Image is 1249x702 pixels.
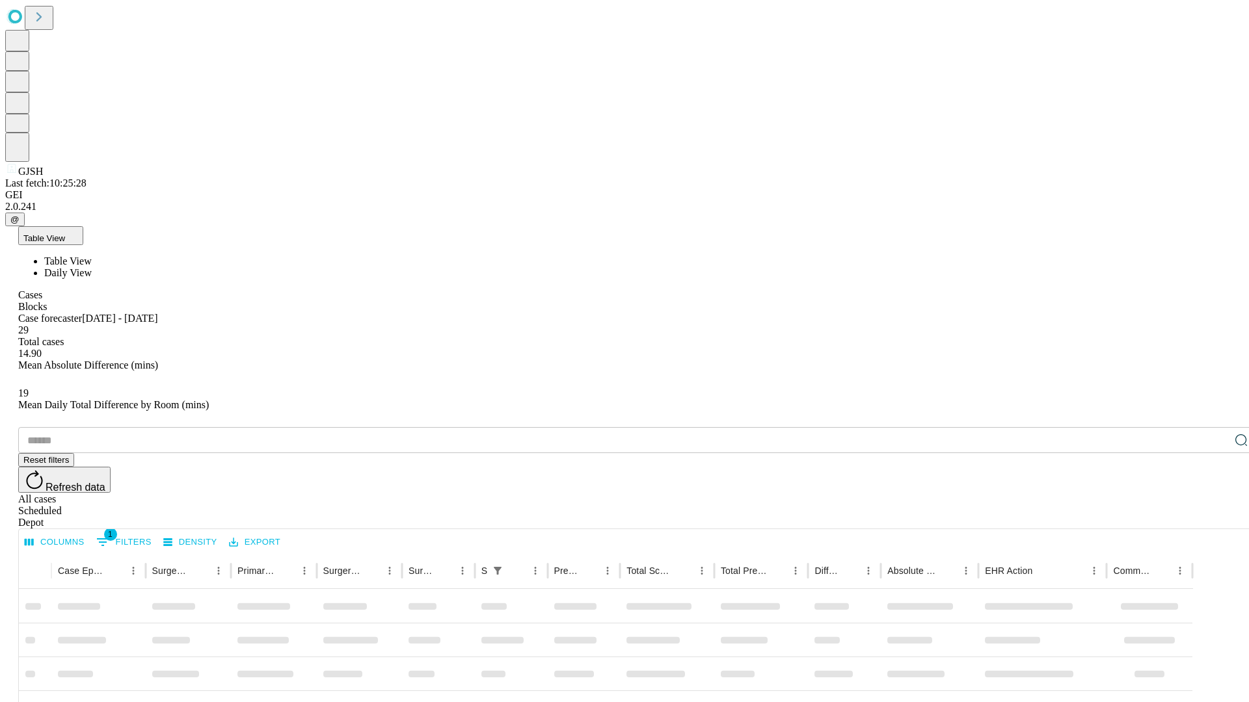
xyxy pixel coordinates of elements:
[18,313,82,324] span: Case forecaster
[18,166,43,177] span: GJSH
[18,467,111,493] button: Refresh data
[814,565,840,576] div: Difference
[693,562,711,580] button: Menu
[237,565,275,576] div: Primary Service
[1034,562,1052,580] button: Sort
[18,324,29,335] span: 29
[1171,562,1189,580] button: Menu
[124,562,142,580] button: Menu
[489,562,507,580] div: 1 active filter
[18,453,74,467] button: Reset filters
[526,562,544,580] button: Menu
[985,565,1032,576] div: EHR Action
[82,313,157,324] span: [DATE] - [DATE]
[18,226,83,245] button: Table View
[409,565,434,576] div: Surgery Date
[489,562,507,580] button: Show filters
[104,528,117,541] span: 1
[191,562,209,580] button: Sort
[362,562,381,580] button: Sort
[675,562,693,580] button: Sort
[44,267,92,278] span: Daily View
[209,562,228,580] button: Menu
[18,359,158,370] span: Mean Absolute Difference (mins)
[859,562,878,580] button: Menu
[106,562,124,580] button: Sort
[18,336,64,347] span: Total cases
[508,562,526,580] button: Sort
[46,482,105,493] span: Refresh data
[1153,562,1171,580] button: Sort
[580,562,598,580] button: Sort
[1085,562,1103,580] button: Menu
[226,532,284,552] button: Export
[887,565,937,576] div: Absolute Difference
[721,565,768,576] div: Total Predicted Duration
[554,565,580,576] div: Predicted In Room Duration
[58,565,105,576] div: Case Epic Id
[323,565,361,576] div: Surgery Name
[453,562,472,580] button: Menu
[435,562,453,580] button: Sort
[5,201,1244,213] div: 2.0.241
[160,532,221,552] button: Density
[768,562,786,580] button: Sort
[786,562,805,580] button: Menu
[23,455,69,465] span: Reset filters
[598,562,617,580] button: Menu
[152,565,190,576] div: Surgeon Name
[10,214,20,224] span: @
[5,177,87,188] span: Last fetch: 10:25:28
[23,233,65,243] span: Table View
[841,562,859,580] button: Sort
[18,387,29,398] span: 19
[5,189,1244,201] div: GEI
[277,562,295,580] button: Sort
[44,255,92,266] span: Table View
[381,562,399,580] button: Menu
[5,213,25,226] button: @
[93,532,155,552] button: Show filters
[626,565,673,576] div: Total Scheduled Duration
[957,562,975,580] button: Menu
[481,565,487,576] div: Scheduled In Room Duration
[295,562,314,580] button: Menu
[21,532,88,552] button: Select columns
[18,348,42,359] span: 14.90
[939,562,957,580] button: Sort
[1113,565,1151,576] div: Comments
[18,399,209,410] span: Mean Daily Total Difference by Room (mins)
